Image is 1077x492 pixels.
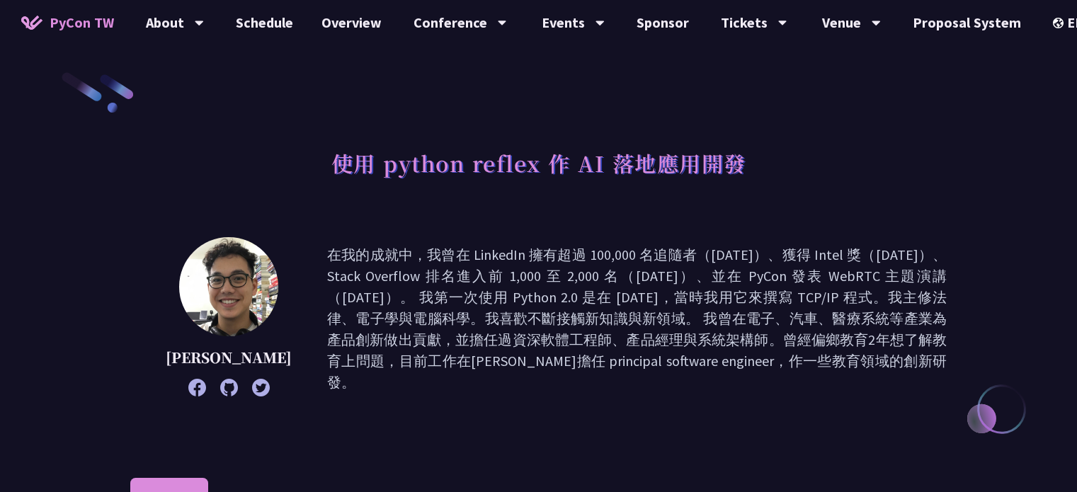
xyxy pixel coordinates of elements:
[327,244,947,393] p: 在我的成就中，我曾在 LinkedIn 擁有超過 100,000 名追隨者（[DATE]）、獲得 Intel 獎（[DATE]）、Stack Overflow 排名進入前 1,000 至 2,0...
[7,5,128,40] a: PyCon TW
[179,237,278,336] img: Milo Chen
[1053,18,1067,28] img: Locale Icon
[21,16,42,30] img: Home icon of PyCon TW 2025
[50,12,114,33] span: PyCon TW
[331,142,746,184] h1: 使用 python reflex 作 AI 落地應用開發
[166,347,292,368] p: [PERSON_NAME]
